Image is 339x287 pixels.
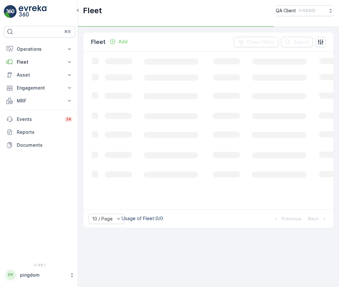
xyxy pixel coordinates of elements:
[17,98,62,104] p: MRF
[107,38,130,46] button: Add
[4,5,17,18] img: logo
[4,56,75,69] button: Fleet
[20,272,66,278] p: pingdom
[4,139,75,152] a: Documents
[118,38,128,45] p: Add
[4,43,75,56] button: Operations
[294,39,309,45] p: Export
[17,72,62,78] p: Asset
[234,37,279,47] button: Clear Filters
[299,8,315,13] p: ( +03:00 )
[272,215,302,223] button: Previous
[4,94,75,107] button: MRF
[308,216,319,222] p: Next
[83,5,102,16] p: Fleet
[276,5,334,16] button: QA Client(+03:00)
[17,142,73,148] p: Documents
[4,268,75,282] button: PPpingdom
[122,215,163,222] p: Usage of Fleet : 0/0
[17,59,62,65] p: Fleet
[66,117,71,122] p: 34
[5,270,16,280] div: PP
[17,129,73,135] p: Reports
[91,37,106,47] p: Fleet
[4,113,75,126] a: Events34
[64,29,71,34] p: ⌘B
[276,7,296,14] p: QA Client
[19,5,46,18] img: logo_light-DOdMpM7g.png
[17,85,62,91] p: Engagement
[247,39,275,45] p: Clear Filters
[282,216,302,222] p: Previous
[4,81,75,94] button: Engagement
[17,46,62,52] p: Operations
[281,37,313,47] button: Export
[17,116,61,122] p: Events
[4,263,75,267] span: v 1.48.1
[307,215,328,223] button: Next
[4,69,75,81] button: Asset
[4,126,75,139] a: Reports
